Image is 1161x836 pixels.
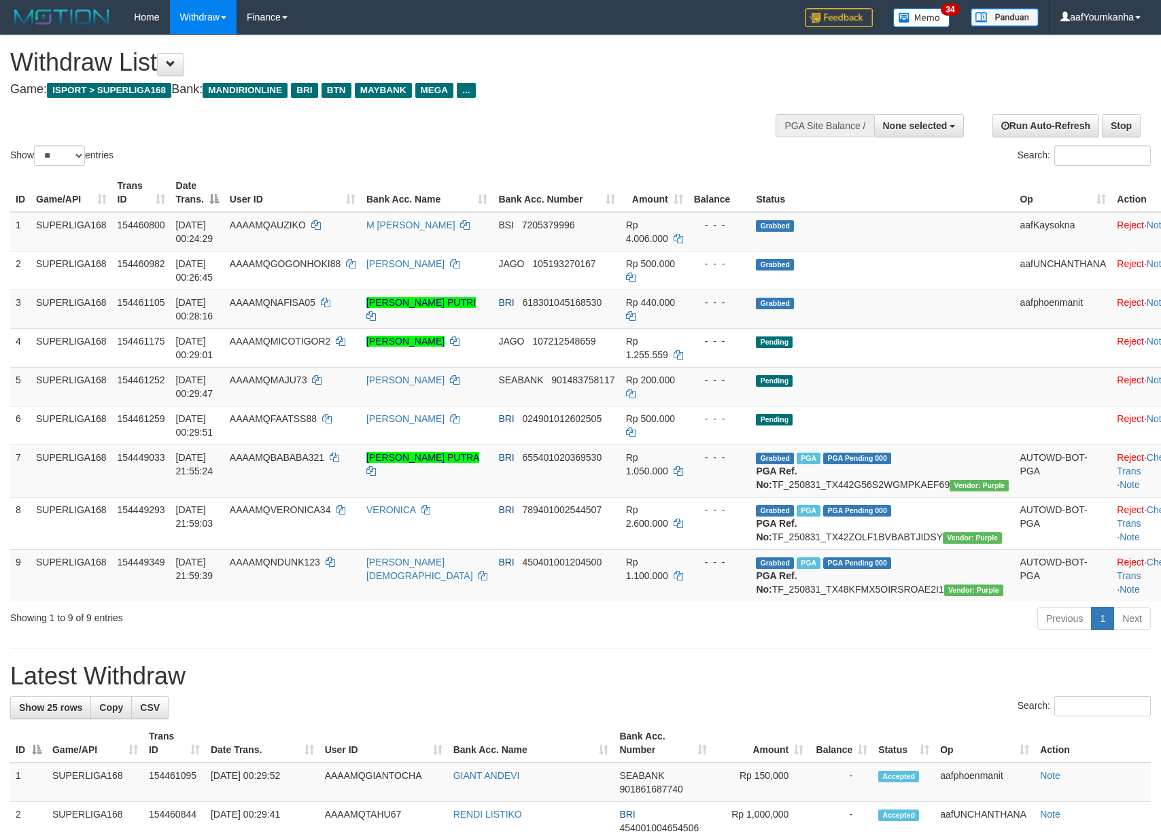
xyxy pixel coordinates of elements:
[694,503,746,517] div: - - -
[823,557,891,569] span: PGA Pending
[10,251,31,290] td: 2
[619,784,682,795] span: Copy 901861687740 to clipboard
[756,505,794,517] span: Grabbed
[1113,607,1151,630] a: Next
[10,406,31,445] td: 6
[10,763,47,802] td: 1
[355,83,412,98] span: MAYBANK
[203,83,288,98] span: MANDIRIONLINE
[532,336,595,347] span: Copy 107212548659 to clipboard
[143,763,205,802] td: 154461095
[448,724,614,763] th: Bank Acc. Name: activate to sort column ascending
[712,724,809,763] th: Amount: activate to sort column ascending
[171,173,224,212] th: Date Trans.: activate to sort column descending
[992,114,1099,137] a: Run Auto-Refresh
[809,724,873,763] th: Balance: activate to sort column ascending
[230,557,320,568] span: AAAAMQNDUNK123
[366,258,445,269] a: [PERSON_NAME]
[1091,607,1114,630] a: 1
[176,557,213,581] span: [DATE] 21:59:39
[893,8,950,27] img: Button%20Memo.svg
[10,606,474,625] div: Showing 1 to 9 of 9 entries
[1117,504,1144,515] a: Reject
[712,763,809,802] td: Rp 150,000
[10,549,31,602] td: 9
[319,724,448,763] th: User ID: activate to sort column ascending
[1014,497,1111,549] td: AUTOWD-BOT-PGA
[31,445,112,497] td: SUPERLIGA168
[756,453,794,464] span: Grabbed
[176,375,213,399] span: [DATE] 00:29:47
[10,696,91,719] a: Show 25 rows
[823,453,891,464] span: PGA Pending
[823,505,891,517] span: PGA Pending
[626,258,675,269] span: Rp 500.000
[31,212,112,251] td: SUPERLIGA168
[498,258,524,269] span: JAGO
[1102,114,1141,137] a: Stop
[143,724,205,763] th: Trans ID: activate to sort column ascending
[883,120,948,131] span: None selected
[756,220,794,232] span: Grabbed
[522,504,602,515] span: Copy 789401002544507 to clipboard
[950,480,1009,491] span: Vendor URL: https://trx4.1velocity.biz
[1040,809,1060,820] a: Note
[10,212,31,251] td: 1
[626,220,668,244] span: Rp 4.006.000
[619,822,699,833] span: Copy 454001004654506 to clipboard
[31,173,112,212] th: Game/API: activate to sort column ascending
[291,83,317,98] span: BRI
[874,114,965,137] button: None selected
[1014,549,1111,602] td: AUTOWD-BOT-PGA
[118,336,165,347] span: 154461175
[750,497,1014,549] td: TF_250831_TX42ZOLF1BVBABTJIDSY
[1117,220,1144,230] a: Reject
[750,173,1014,212] th: Status
[756,557,794,569] span: Grabbed
[694,373,746,387] div: - - -
[34,145,85,166] select: Showentries
[522,557,602,568] span: Copy 450401001204500 to clipboard
[498,375,543,385] span: SEABANK
[176,413,213,438] span: [DATE] 00:29:51
[47,763,143,802] td: SUPERLIGA168
[90,696,132,719] a: Copy
[118,504,165,515] span: 154449293
[366,557,473,581] a: [PERSON_NAME][DEMOGRAPHIC_DATA]
[1117,258,1144,269] a: Reject
[453,809,522,820] a: RENDI LISTIKO
[10,445,31,497] td: 7
[943,532,1002,544] span: Vendor URL: https://trx4.1velocity.biz
[694,218,746,232] div: - - -
[99,702,123,713] span: Copy
[230,220,306,230] span: AAAAMQAUZIKO
[31,367,112,406] td: SUPERLIGA168
[366,413,445,424] a: [PERSON_NAME]
[366,452,479,463] a: [PERSON_NAME] PUTRA
[176,504,213,529] span: [DATE] 21:59:03
[797,453,820,464] span: Marked by aafheankoy
[1040,770,1060,781] a: Note
[522,413,602,424] span: Copy 024901012602505 to clipboard
[1014,445,1111,497] td: AUTOWD-BOT-PGA
[131,696,169,719] a: CSV
[935,724,1035,763] th: Op: activate to sort column ascending
[532,258,595,269] span: Copy 105193270167 to clipboard
[10,145,114,166] label: Show entries
[809,763,873,802] td: -
[1054,696,1151,716] input: Search:
[878,809,919,821] span: Accepted
[1014,212,1111,251] td: aafKaysokna
[944,585,1003,596] span: Vendor URL: https://trx4.1velocity.biz
[112,173,171,212] th: Trans ID: activate to sort column ascending
[230,504,331,515] span: AAAAMQVERONICA34
[10,173,31,212] th: ID
[230,413,317,424] span: AAAAMQFAATSS88
[118,413,165,424] span: 154461259
[756,414,793,425] span: Pending
[626,413,675,424] span: Rp 500.000
[750,445,1014,497] td: TF_250831_TX442G56S2WGMPKAEF69
[522,452,602,463] span: Copy 655401020369530 to clipboard
[118,557,165,568] span: 154449349
[31,290,112,328] td: SUPERLIGA168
